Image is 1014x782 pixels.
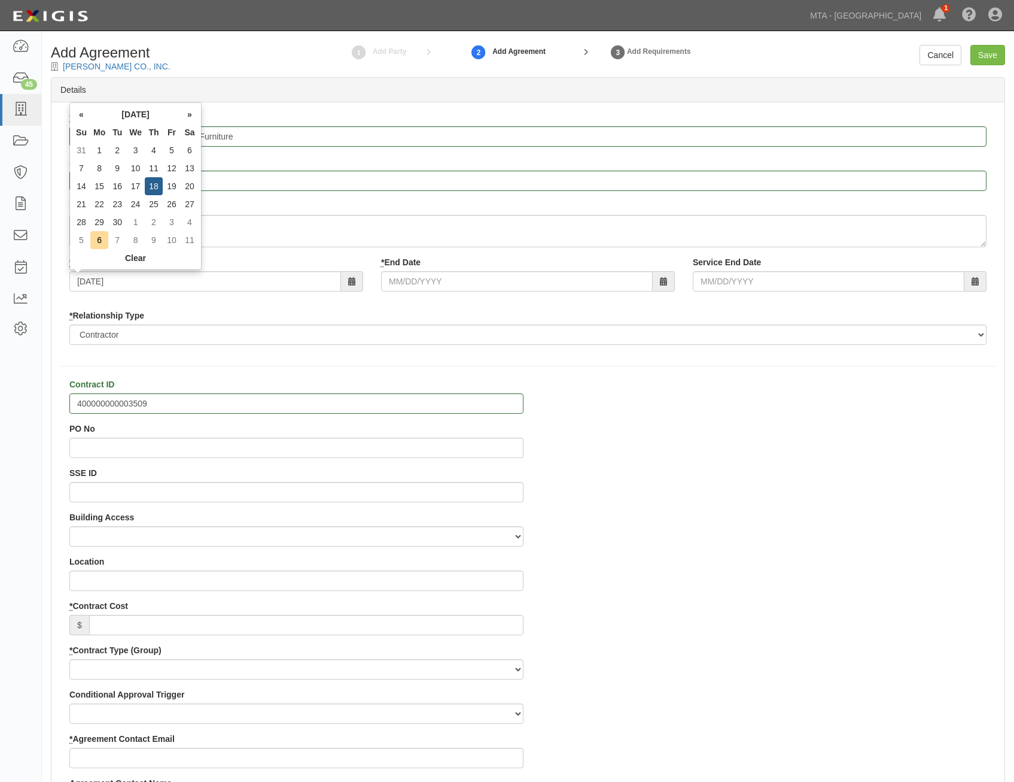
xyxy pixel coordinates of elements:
[145,123,163,141] th: Th
[145,177,163,195] td: 18
[69,467,97,479] label: SSE ID
[90,177,108,195] td: 15
[381,271,653,292] input: MM/DD/YYYY
[72,159,90,177] td: 7
[804,4,927,28] a: MTA - [GEOGRAPHIC_DATA]
[962,8,976,23] i: Help Center - Complianz
[163,195,181,213] td: 26
[69,378,114,390] label: Contract ID
[9,5,92,27] img: logo-5460c22ac91f19d4615b14bd174203de0afe785f0fc80cf4dbbc73dc1793850b.png
[126,123,145,141] th: We
[51,78,1004,102] div: Details
[350,46,368,60] strong: 1
[90,141,108,159] td: 1
[72,177,90,195] td: 14
[126,213,145,231] td: 1
[69,271,341,292] input: MM/DD/YYYY
[72,213,90,231] td: 28
[69,733,175,745] label: Agreement Contact Email
[69,600,128,612] label: Contract Cost
[381,256,421,268] label: End Date
[69,689,184,701] label: Conditional Approval Trigger
[492,47,546,57] strong: Add Agreement
[72,249,199,267] th: Clear
[609,46,627,60] strong: 3
[381,257,384,267] abbr: required
[108,195,126,213] td: 23
[108,231,126,249] td: 7
[126,159,145,177] td: 10
[181,159,199,177] td: 13
[90,159,108,177] td: 8
[90,123,108,141] th: Mo
[63,62,170,71] a: [PERSON_NAME] CO., INC.
[108,213,126,231] td: 30
[69,644,162,656] label: Contract Type (Group)
[126,231,145,249] td: 8
[72,195,90,213] td: 21
[90,213,108,231] td: 29
[163,177,181,195] td: 19
[693,256,761,268] label: Service End Date
[69,423,95,435] label: PO No
[693,271,964,292] input: MM/DD/YYYY
[108,177,126,195] td: 16
[470,39,488,65] a: Add Agreement
[69,615,89,635] span: $
[145,195,163,213] td: 25
[69,601,72,611] abbr: required
[470,46,488,60] strong: 2
[90,105,181,123] th: [DATE]
[126,177,145,195] td: 17
[108,123,126,141] th: Tu
[627,47,691,56] strong: Add Requirements
[163,231,181,249] td: 10
[970,45,1005,65] a: Save
[163,123,181,141] th: Fr
[108,159,126,177] td: 9
[126,141,145,159] td: 3
[72,141,90,159] td: 31
[21,79,37,90] div: 45
[90,195,108,213] td: 22
[181,231,199,249] td: 11
[181,177,199,195] td: 20
[373,47,407,56] strong: Add Party
[72,123,90,141] th: Su
[181,195,199,213] td: 27
[69,311,72,320] abbr: required
[108,141,126,159] td: 2
[145,213,163,231] td: 2
[181,123,199,141] th: Sa
[69,556,104,568] label: Location
[51,45,267,60] h1: Add Agreement
[69,310,144,322] label: Relationship Type
[163,159,181,177] td: 12
[126,195,145,213] td: 24
[145,141,163,159] td: 4
[181,213,199,231] td: 4
[163,213,181,231] td: 3
[145,159,163,177] td: 11
[163,141,181,159] td: 5
[69,645,72,655] abbr: required
[72,105,90,123] th: «
[69,511,134,523] label: Building Access
[69,734,72,744] abbr: required
[181,105,199,123] th: »
[145,231,163,249] td: 9
[919,45,961,65] a: Cancel
[609,39,627,65] a: Set Requirements
[72,231,90,249] td: 5
[90,231,108,249] td: 6
[181,141,199,159] td: 6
